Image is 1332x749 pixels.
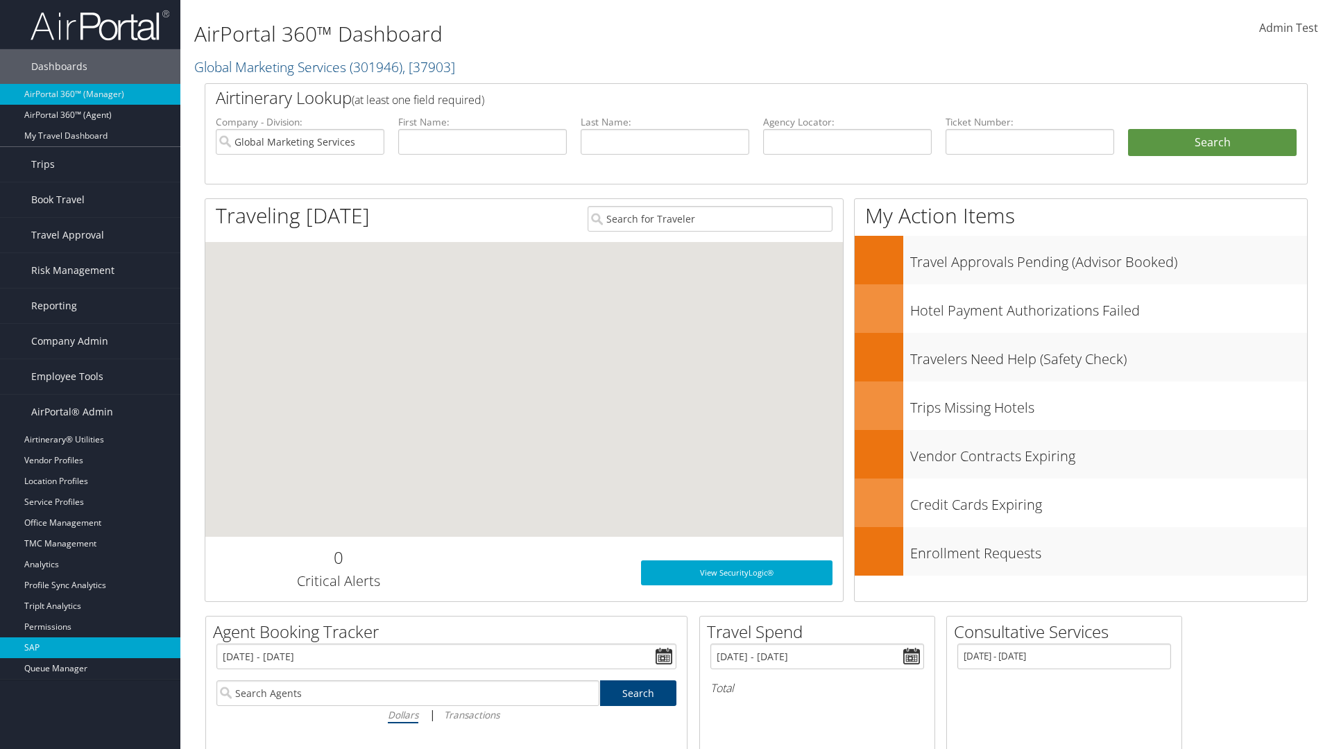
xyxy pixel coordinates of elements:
[31,182,85,217] span: Book Travel
[581,115,749,129] label: Last Name:
[216,571,461,591] h3: Critical Alerts
[216,546,461,569] h2: 0
[855,430,1307,479] a: Vendor Contracts Expiring
[855,284,1307,333] a: Hotel Payment Authorizations Failed
[910,537,1307,563] h3: Enrollment Requests
[910,488,1307,515] h3: Credit Cards Expiring
[910,294,1307,320] h3: Hotel Payment Authorizations Failed
[855,333,1307,381] a: Travelers Need Help (Safety Check)
[352,92,484,107] span: (at least one field required)
[1259,7,1318,50] a: Admin Test
[855,236,1307,284] a: Travel Approvals Pending (Advisor Booked)
[910,343,1307,369] h3: Travelers Need Help (Safety Check)
[855,381,1307,430] a: Trips Missing Hotels
[710,680,924,696] h6: Total
[641,560,832,585] a: View SecurityLogic®
[213,620,687,644] h2: Agent Booking Tracker
[398,115,567,129] label: First Name:
[216,86,1205,110] h2: Airtinerary Lookup
[1259,20,1318,35] span: Admin Test
[910,440,1307,466] h3: Vendor Contracts Expiring
[31,289,77,323] span: Reporting
[855,201,1307,230] h1: My Action Items
[910,246,1307,272] h3: Travel Approvals Pending (Advisor Booked)
[588,206,832,232] input: Search for Traveler
[216,115,384,129] label: Company - Division:
[31,218,104,252] span: Travel Approval
[763,115,932,129] label: Agency Locator:
[946,115,1114,129] label: Ticket Number:
[600,680,677,706] a: Search
[954,620,1181,644] h2: Consultative Services
[31,253,114,288] span: Risk Management
[216,201,370,230] h1: Traveling [DATE]
[31,359,103,394] span: Employee Tools
[194,19,943,49] h1: AirPortal 360™ Dashboard
[910,391,1307,417] h3: Trips Missing Hotels
[444,708,499,721] i: Transactions
[350,58,402,76] span: ( 301946 )
[855,479,1307,527] a: Credit Cards Expiring
[216,706,676,723] div: |
[388,708,418,721] i: Dollars
[707,620,934,644] h2: Travel Spend
[402,58,455,76] span: , [ 37903 ]
[31,395,113,429] span: AirPortal® Admin
[31,324,108,359] span: Company Admin
[216,680,599,706] input: Search Agents
[31,9,169,42] img: airportal-logo.png
[194,58,455,76] a: Global Marketing Services
[855,527,1307,576] a: Enrollment Requests
[31,147,55,182] span: Trips
[31,49,87,84] span: Dashboards
[1128,129,1297,157] button: Search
